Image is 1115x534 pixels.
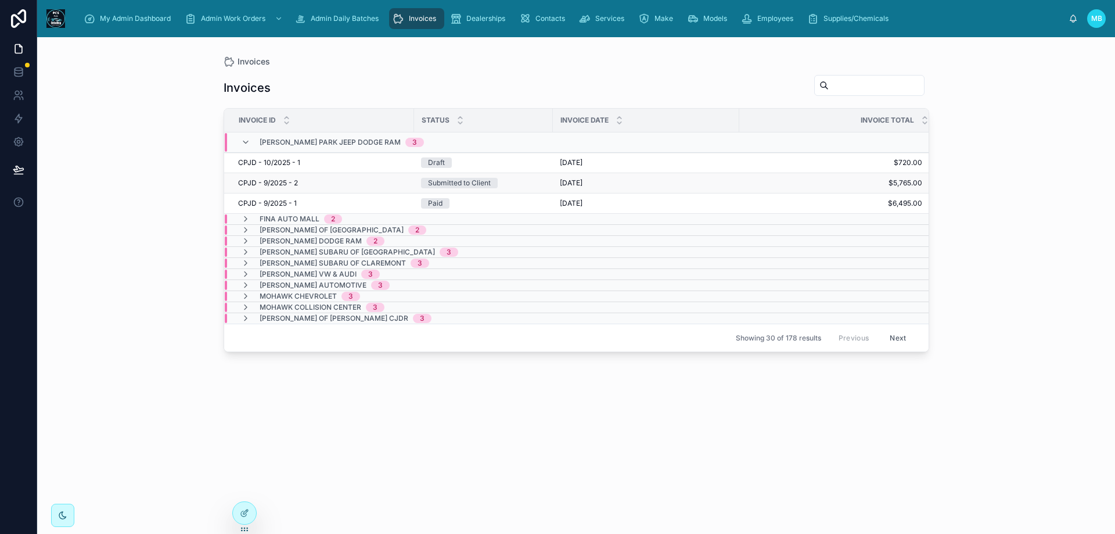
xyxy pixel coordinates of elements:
[635,8,681,29] a: Make
[291,8,387,29] a: Admin Daily Batches
[412,138,417,147] div: 3
[428,178,491,188] div: Submitted to Client
[239,116,276,125] span: Invoice ID
[861,116,914,125] span: Invoice Total
[804,8,897,29] a: Supplies/Chemicals
[260,314,408,323] span: [PERSON_NAME] of [PERSON_NAME] CJDR
[595,14,624,23] span: Services
[311,14,379,23] span: Admin Daily Batches
[238,158,300,167] span: CPJD - 10/2025 - 1
[428,157,445,168] div: Draft
[368,270,373,279] div: 3
[736,334,821,343] span: Showing 30 of 178 results
[422,116,449,125] span: Status
[260,214,319,224] span: Fina Auto Mall
[238,56,270,67] span: Invoices
[238,178,407,188] a: CPJD - 9/2025 - 2
[260,236,362,246] span: [PERSON_NAME] Dodge Ram
[389,8,444,29] a: Invoices
[260,292,337,301] span: Mohawk Chevrolet
[415,225,419,235] div: 2
[757,14,793,23] span: Employees
[654,14,673,23] span: Make
[1091,14,1102,23] span: MB
[560,158,582,167] span: [DATE]
[703,14,727,23] span: Models
[560,178,582,188] span: [DATE]
[560,116,609,125] span: Invoice Date
[260,138,401,147] span: [PERSON_NAME] Park Jeep Dodge Ram
[260,259,406,268] span: [PERSON_NAME] Subaru of Claremont
[260,248,435,257] span: [PERSON_NAME] Subaru of [GEOGRAPHIC_DATA]
[684,8,735,29] a: Models
[373,303,377,312] div: 3
[80,8,179,29] a: My Admin Dashboard
[378,281,383,290] div: 3
[418,259,422,268] div: 3
[428,198,443,209] div: Paid
[46,9,65,28] img: App logo
[238,199,297,208] span: CPJD - 9/2025 - 1
[560,199,582,208] span: [DATE]
[560,158,732,167] a: [DATE]
[560,178,732,188] a: [DATE]
[560,199,732,208] a: [DATE]
[421,178,546,188] a: Submitted to Client
[447,8,513,29] a: Dealerships
[740,199,922,208] a: $6,495.00
[535,14,565,23] span: Contacts
[576,8,632,29] a: Services
[447,248,451,257] div: 3
[740,178,922,188] a: $5,765.00
[201,14,265,23] span: Admin Work Orders
[466,14,505,23] span: Dealerships
[100,14,171,23] span: My Admin Dashboard
[516,8,573,29] a: Contacts
[421,157,546,168] a: Draft
[224,80,271,96] h1: Invoices
[74,6,1069,31] div: scrollable content
[421,198,546,209] a: Paid
[738,8,801,29] a: Employees
[238,158,407,167] a: CPJD - 10/2025 - 1
[260,270,357,279] span: [PERSON_NAME] VW & Audi
[331,214,335,224] div: 2
[238,178,298,188] span: CPJD - 9/2025 - 2
[823,14,889,23] span: Supplies/Chemicals
[260,281,366,290] span: [PERSON_NAME] Automotive
[420,314,425,323] div: 3
[348,292,353,301] div: 3
[409,14,436,23] span: Invoices
[373,236,377,246] div: 2
[260,303,361,312] span: Mohawk Collision Center
[181,8,289,29] a: Admin Work Orders
[740,158,922,167] a: $720.00
[260,225,404,235] span: [PERSON_NAME] of [GEOGRAPHIC_DATA]
[238,199,407,208] a: CPJD - 9/2025 - 1
[882,329,914,347] button: Next
[224,56,270,67] a: Invoices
